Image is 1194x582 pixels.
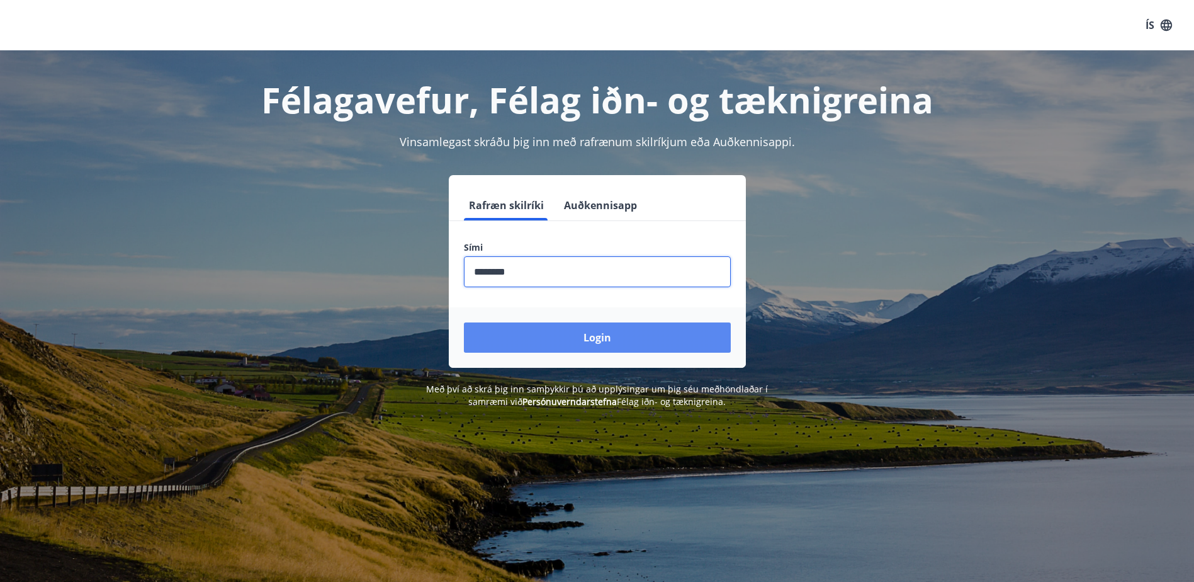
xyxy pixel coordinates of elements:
span: Með því að skrá þig inn samþykkir þú að upplýsingar um þig séu meðhöndlaðar í samræmi við Félag i... [426,383,768,408]
button: Auðkennisapp [559,190,642,220]
span: Vinsamlegast skráðu þig inn með rafrænum skilríkjum eða Auðkennisappi. [400,134,795,149]
button: ÍS [1139,14,1179,37]
button: Login [464,322,731,353]
button: Rafræn skilríki [464,190,549,220]
a: Persónuverndarstefna [522,396,617,408]
h1: Félagavefur, Félag iðn- og tæknigreina [159,76,1035,123]
label: Sími [464,241,731,254]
